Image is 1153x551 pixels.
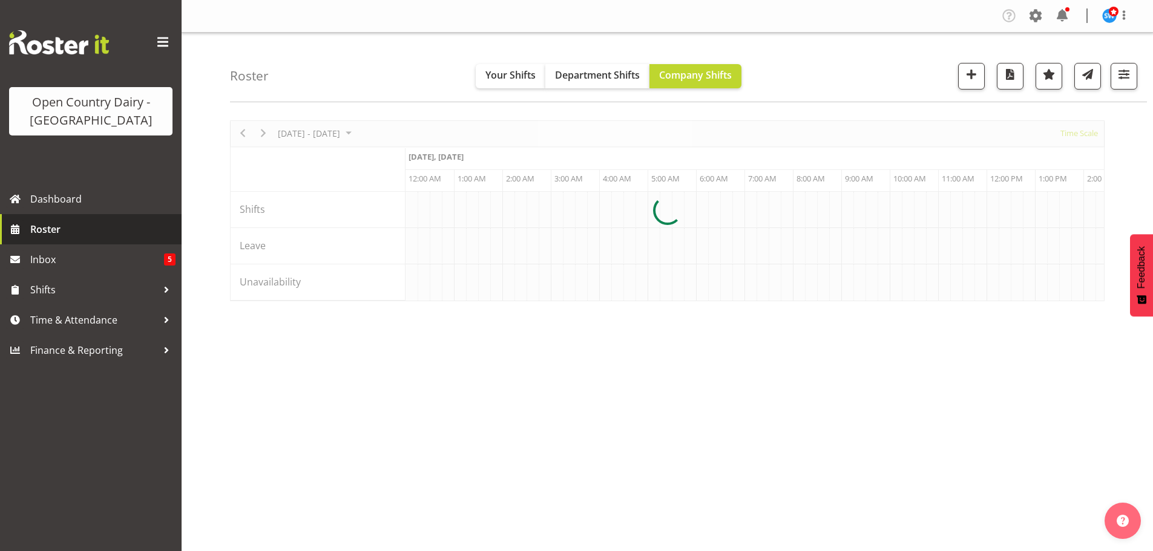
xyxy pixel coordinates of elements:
[1111,63,1137,90] button: Filter Shifts
[21,93,160,129] div: Open Country Dairy - [GEOGRAPHIC_DATA]
[30,250,164,269] span: Inbox
[476,64,545,88] button: Your Shifts
[545,64,649,88] button: Department Shifts
[30,220,176,238] span: Roster
[958,63,985,90] button: Add a new shift
[1102,8,1117,23] img: steve-webb7510.jpg
[1136,246,1147,289] span: Feedback
[1117,515,1129,527] img: help-xxl-2.png
[659,68,732,82] span: Company Shifts
[164,253,176,266] span: 5
[30,190,176,208] span: Dashboard
[555,68,640,82] span: Department Shifts
[485,68,536,82] span: Your Shifts
[9,30,109,54] img: Rosterit website logo
[30,281,157,299] span: Shifts
[997,63,1023,90] button: Download a PDF of the roster according to the set date range.
[1036,63,1062,90] button: Highlight an important date within the roster.
[30,341,157,359] span: Finance & Reporting
[30,311,157,329] span: Time & Attendance
[1074,63,1101,90] button: Send a list of all shifts for the selected filtered period to all rostered employees.
[230,69,269,83] h4: Roster
[649,64,741,88] button: Company Shifts
[1130,234,1153,316] button: Feedback - Show survey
